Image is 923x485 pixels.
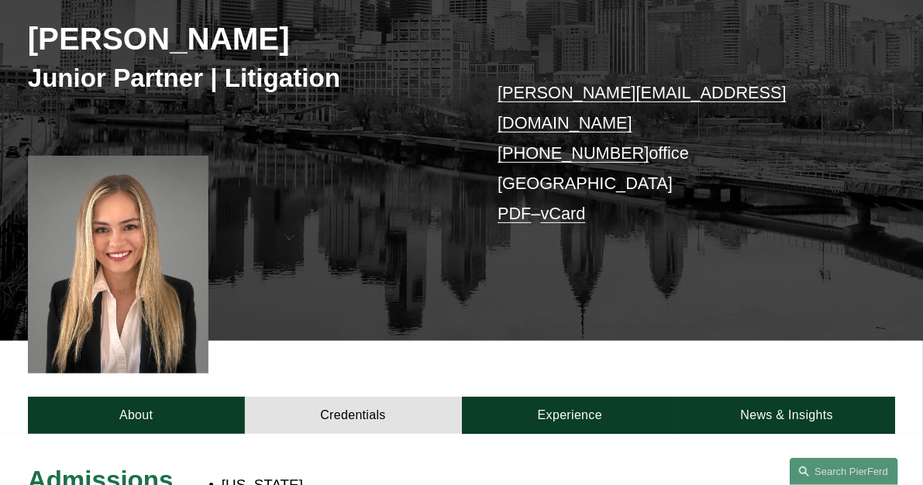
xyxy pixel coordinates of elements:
a: Credentials [245,397,462,434]
a: Experience [462,397,679,434]
a: [PHONE_NUMBER] [498,143,649,163]
a: PDF [498,204,531,223]
a: vCard [541,204,586,223]
a: News & Insights [678,397,895,434]
p: office [GEOGRAPHIC_DATA] – [498,77,859,229]
a: Search this site [790,458,898,485]
a: About [28,397,245,434]
h2: [PERSON_NAME] [28,21,462,59]
a: [PERSON_NAME][EMAIL_ADDRESS][DOMAIN_NAME] [498,83,787,132]
h3: Junior Partner | Litigation [28,62,462,94]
